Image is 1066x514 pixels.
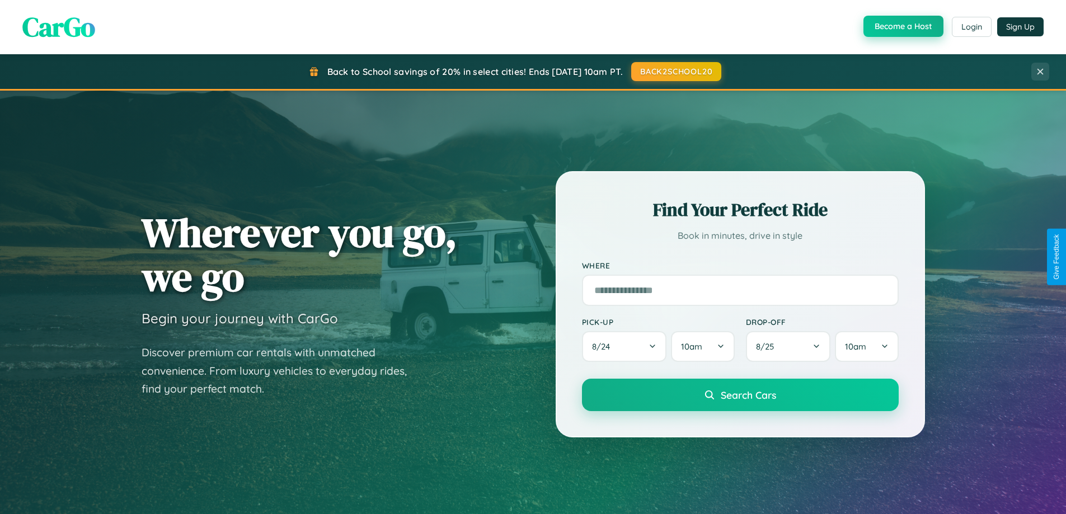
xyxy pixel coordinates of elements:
button: Login [952,17,992,37]
span: 10am [845,341,866,352]
button: 8/24 [582,331,667,362]
button: 10am [671,331,734,362]
span: CarGo [22,8,95,45]
p: Book in minutes, drive in style [582,228,899,244]
button: 8/25 [746,331,831,362]
div: Give Feedback [1053,234,1060,280]
h3: Begin your journey with CarGo [142,310,338,327]
span: 8 / 24 [592,341,616,352]
h2: Find Your Perfect Ride [582,197,899,222]
button: Become a Host [863,16,943,37]
span: 10am [681,341,702,352]
button: 10am [835,331,898,362]
label: Pick-up [582,317,735,327]
label: Where [582,261,899,270]
span: Back to School savings of 20% in select cities! Ends [DATE] 10am PT. [327,66,623,77]
span: 8 / 25 [756,341,779,352]
button: Search Cars [582,379,899,411]
label: Drop-off [746,317,899,327]
h1: Wherever you go, we go [142,210,457,299]
button: Sign Up [997,17,1044,36]
p: Discover premium car rentals with unmatched convenience. From luxury vehicles to everyday rides, ... [142,343,421,398]
span: Search Cars [721,389,776,401]
button: BACK2SCHOOL20 [631,62,721,81]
